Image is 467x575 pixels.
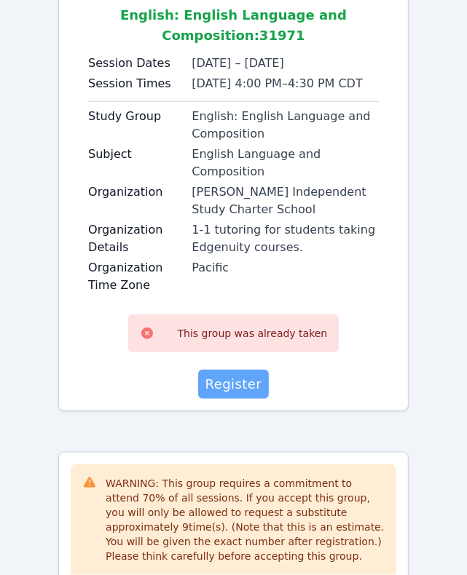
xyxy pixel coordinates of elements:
[198,370,270,399] button: Register
[282,76,288,90] span: –
[192,56,283,70] span: [DATE] – [DATE]
[120,7,347,43] span: English: English Language and Composition : 31971
[192,259,379,277] div: Pacific
[192,75,379,92] li: [DATE] 4:00 PM 4:30 PM CDT
[88,55,183,72] label: Session Dates
[192,146,379,181] div: English Language and Composition
[88,183,183,201] label: Organization
[88,108,183,125] label: Study Group
[88,259,183,294] label: Organization Time Zone
[178,326,328,341] div: This group was already taken
[88,221,183,256] label: Organization Details
[106,476,385,563] div: WARNING: This group requires a commitment to attend 70 % of all sessions. If you accept this grou...
[88,75,183,92] label: Session Times
[192,108,379,143] div: English: English Language and Composition
[205,374,262,394] span: Register
[192,183,379,218] div: [PERSON_NAME] Independent Study Charter School
[88,146,183,163] label: Subject
[192,221,379,256] div: 1-1 tutoring for students taking Edgenuity courses.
